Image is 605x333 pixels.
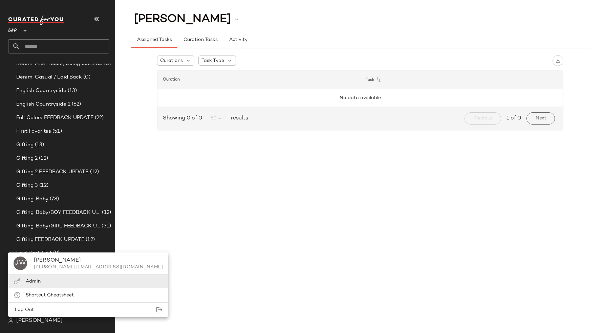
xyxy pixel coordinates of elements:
[16,168,89,176] span: Gifting 2 FEEDBACK UPDATE
[16,236,84,244] span: Gifting FEEDBACK UPDATE
[103,60,111,68] span: (0)
[89,168,99,176] span: (12)
[16,155,38,162] span: Gifting 2
[16,249,52,257] span: Laid Back Edit
[84,236,95,244] span: (12)
[16,222,100,230] span: Gifting: Baby/GIRL FEEDBACK UPDATE
[16,209,101,217] span: Gifting: Baby/BOY FEEDBACK UPDATE
[8,16,66,25] img: cfy_white_logo.C9jOOHJF.svg
[34,257,163,265] div: [PERSON_NAME]
[160,57,183,64] span: Curations
[26,279,41,284] span: Admin
[101,209,111,217] span: (12)
[8,318,14,324] img: svg%3e
[16,101,70,108] span: English Countryside 2
[14,278,20,285] img: svg%3e
[228,114,248,123] span: results
[82,73,90,81] span: (0)
[16,195,48,203] span: Gifting: Baby
[52,249,60,257] span: (9)
[183,37,217,43] span: Curation Tasks
[66,87,77,95] span: (13)
[51,128,62,135] span: (51)
[100,222,111,230] span: (31)
[16,128,51,135] span: First Favorites
[157,70,360,89] th: Curation
[38,155,48,162] span: (12)
[14,307,34,312] span: Log Out
[93,114,104,122] span: (22)
[535,116,546,121] span: Next
[137,37,172,43] span: Assigned Tasks
[556,58,560,63] img: svg%3e
[16,317,63,325] span: [PERSON_NAME]
[34,141,44,149] span: (13)
[201,57,224,64] span: Task Type
[229,37,247,43] span: Activity
[70,101,81,108] span: (62)
[16,60,103,68] span: Denim: After Hours, Going out....(Refine Title)
[16,114,93,122] span: Fall Colors FEEDBACK UPDATE
[34,265,163,270] div: [PERSON_NAME][EMAIL_ADDRESS][DOMAIN_NAME]
[16,87,66,95] span: English Countryside
[38,182,48,190] span: (12)
[16,141,34,149] span: Gifting
[16,182,38,190] span: Gifting 3
[163,114,205,123] span: Showing 0 of 0
[360,70,563,89] th: Task
[8,23,17,35] span: GAP
[48,195,59,203] span: (78)
[134,13,231,26] span: [PERSON_NAME]
[15,258,26,269] span: JW
[16,73,82,81] span: Denim: Casual / Laid Back
[26,293,74,298] span: Shortcut Cheatsheet
[157,89,563,107] td: No data available
[526,112,555,125] button: Next
[506,114,521,123] span: 1 of 0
